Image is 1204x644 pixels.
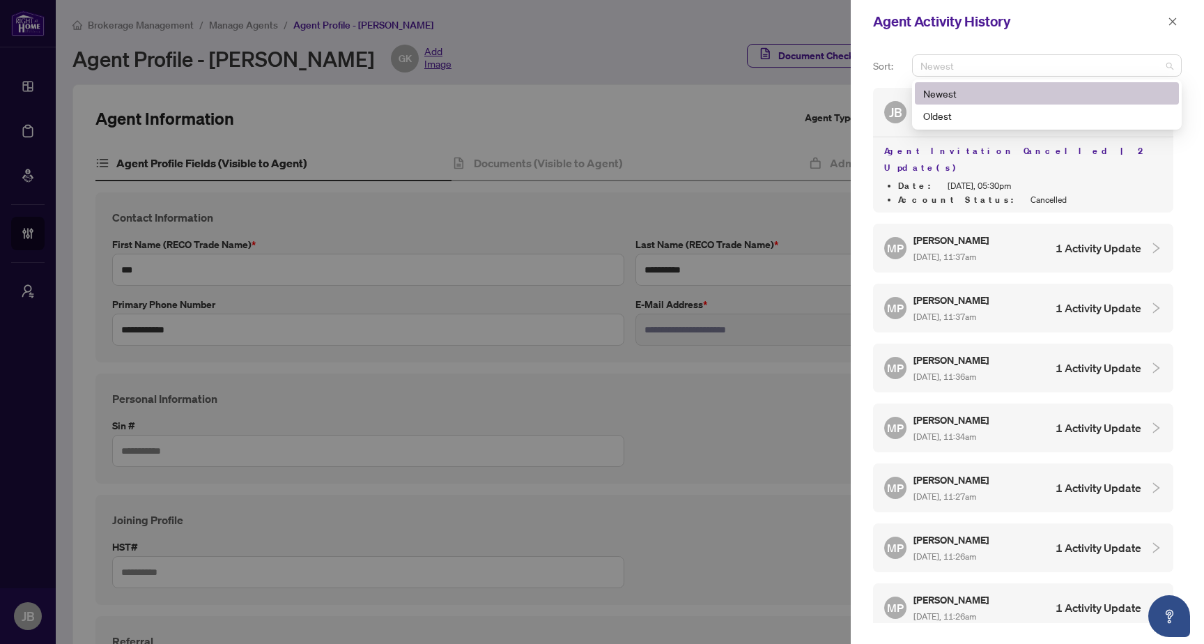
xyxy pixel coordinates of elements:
div: Oldest [923,108,1171,123]
div: MP[PERSON_NAME] [DATE], 11:26am1 Activity Update [873,583,1173,632]
span: Date : [898,180,948,192]
h4: Agent Invitation Cancelled | 2 Update(s) [884,143,1162,176]
h4: 1 Activity Update [1056,360,1141,376]
span: MP [887,480,903,497]
span: MP [887,539,903,557]
h5: [PERSON_NAME] [913,592,991,608]
span: [DATE], 11:37am [913,252,976,262]
span: collapsed [1150,422,1162,434]
div: MP[PERSON_NAME] [DATE], 11:34am1 Activity Update [873,404,1173,452]
h4: 1 Activity Update [1056,420,1141,436]
h5: [PERSON_NAME] [913,352,991,368]
span: Newest [920,55,1173,76]
span: [DATE], 11:26am [913,611,976,622]
div: JB[PERSON_NAME] Broker [DATE], 05:30pm2 Activity Updates [873,88,1173,137]
li: [DATE], 05:30pm [898,179,1162,193]
span: close [1168,17,1178,26]
div: Agent Activity History [873,11,1164,32]
span: collapsed [1150,242,1162,254]
h4: 1 Activity Update [1056,539,1141,556]
div: MP[PERSON_NAME] [DATE], 11:37am1 Activity Update [873,284,1173,332]
span: Account Status : [898,194,1031,206]
div: MP[PERSON_NAME] [DATE], 11:37am1 Activity Update [873,224,1173,273]
div: Oldest [915,105,1179,127]
span: [DATE], 11:37am [913,312,976,322]
span: MP [887,300,903,317]
h5: [PERSON_NAME] [913,472,991,488]
span: collapsed [1150,302,1162,314]
div: Newest [915,82,1179,105]
div: Newest [923,86,1171,101]
h5: [PERSON_NAME] [913,292,991,308]
h5: [PERSON_NAME] [913,532,991,548]
span: [DATE], 11:34am [913,431,976,442]
div: MP[PERSON_NAME] [DATE], 11:26am1 Activity Update [873,523,1173,572]
button: Open asap [1148,595,1190,637]
span: collapsed [1150,482,1162,494]
span: MP [887,599,903,617]
div: MP[PERSON_NAME] [DATE], 11:27am1 Activity Update [873,463,1173,512]
span: [DATE], 11:26am [913,551,976,562]
span: MP [887,420,903,437]
h4: 1 Activity Update [1056,599,1141,616]
span: collapsed [1150,601,1162,614]
span: [DATE], 11:27am [913,491,976,502]
span: JB [889,102,902,122]
p: Sort: [873,59,906,74]
h4: 1 Activity Update [1056,300,1141,316]
h4: 1 Activity Update [1056,480,1141,496]
span: MP [887,360,903,377]
h4: 1 Activity Update [1056,240,1141,256]
div: MP[PERSON_NAME] [DATE], 11:36am1 Activity Update [873,344,1173,392]
span: MP [887,239,903,256]
span: [DATE], 11:36am [913,371,976,382]
span: collapsed [1150,542,1162,554]
h5: [PERSON_NAME] [913,412,991,428]
span: collapsed [1150,362,1162,374]
h5: [PERSON_NAME] [913,232,991,248]
li: Cancelled [898,193,1162,207]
